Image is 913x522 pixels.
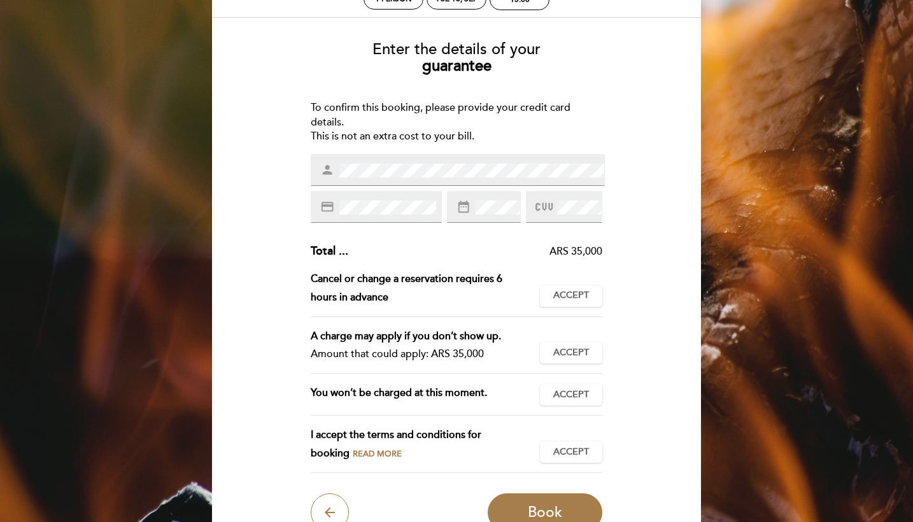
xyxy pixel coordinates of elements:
button: Accept [540,285,602,307]
span: Book [528,504,562,521]
div: A charge may apply if you don’t show up. [311,327,530,346]
i: credit_card [320,200,334,214]
span: Accept [553,289,589,302]
span: Total ... [311,244,348,258]
span: Accept [553,446,589,459]
i: arrow_back [322,505,337,520]
span: Enter the details of your [372,40,541,59]
div: Cancel or change a reservation requires 6 hours in advance [311,270,541,307]
i: date_range [456,200,471,214]
div: You won’t be charged at this moment. [311,384,541,406]
div: To confirm this booking, please provide your credit card details. This is not an extra cost to yo... [311,101,603,145]
div: I accept the terms and conditions for booking [311,426,541,463]
span: Read more [353,449,402,459]
b: guarantee [422,57,492,75]
button: Accept [540,441,602,463]
button: Accept [540,342,602,363]
span: Accept [553,388,589,402]
div: Amount that could apply: ARS 35,000 [311,345,530,363]
button: Accept [540,384,602,406]
div: ARS 35,000 [348,244,603,259]
span: Accept [553,346,589,360]
i: person [320,163,334,177]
